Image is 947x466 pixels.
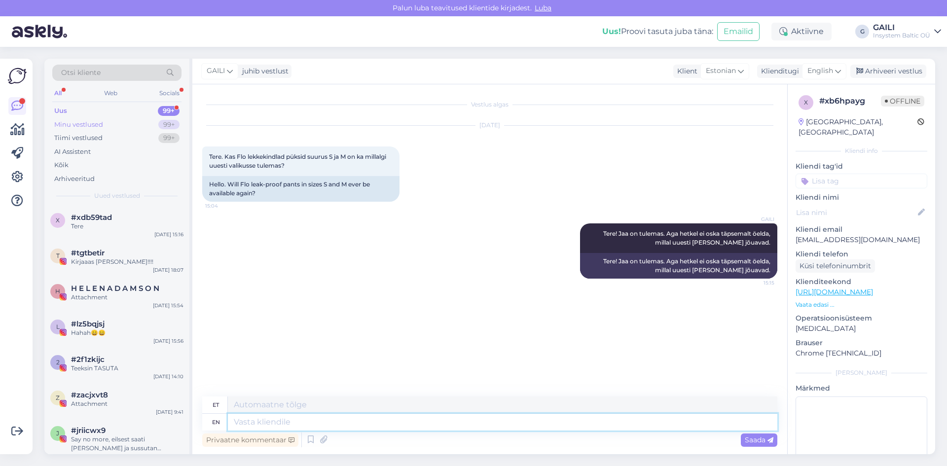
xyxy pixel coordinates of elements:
p: Kliendi email [796,224,927,235]
div: Vestlus algas [202,100,777,109]
span: #xdb59tad [71,213,112,222]
div: juhib vestlust [238,66,289,76]
div: Tere! Jaa on tulemas. Aga hetkel ei oska täpsemalt öelda, millal uuesti [PERSON_NAME] jõuavad. [580,253,777,279]
p: [EMAIL_ADDRESS][DOMAIN_NAME] [796,235,927,245]
div: 99+ [158,106,180,116]
div: [DATE] [202,121,777,130]
div: Klienditugi [757,66,799,76]
span: x [56,216,60,224]
p: Vaata edasi ... [796,300,927,309]
div: GAILI [873,24,930,32]
span: 15:15 [737,279,774,287]
div: Hello. Will Flo leak-proof pants in sizes S and M ever be available again? [202,176,400,202]
span: 15:04 [205,202,242,210]
span: z [56,394,60,401]
span: Estonian [706,66,736,76]
a: [URL][DOMAIN_NAME] [796,287,873,296]
p: Klienditeekond [796,277,927,287]
b: Uus! [602,27,621,36]
p: Chrome [TECHNICAL_ID] [796,348,927,358]
span: Tere! Jaa on tulemas. Aga hetkel ei oska täpsemalt öelda, millal uuesti [PERSON_NAME] jõuavad. [603,230,772,246]
span: l [56,323,60,330]
div: Aktiivne [771,23,832,40]
div: Arhiveeri vestlus [850,65,926,78]
span: #jriicwx9 [71,426,106,435]
span: j [56,430,59,437]
div: 99+ [158,133,180,143]
span: GAILI [737,215,774,223]
div: [DATE] 15:54 [153,302,183,309]
span: #tgtbetir [71,249,105,257]
div: Arhiveeritud [54,174,95,184]
span: Saada [745,435,773,444]
p: Märkmed [796,383,927,394]
div: Teeksin TASUTA [71,364,183,373]
div: G [855,25,869,38]
div: Proovi tasuta juba täna: [602,26,713,37]
div: Minu vestlused [54,120,103,130]
div: 99+ [158,120,180,130]
span: Tere. Kas Flo lekkekindlad püksid suurus S ja M on ka millalgi uuesti valikusse tulemas? [209,153,388,169]
p: Kliendi telefon [796,249,927,259]
span: #zacjxvt8 [71,391,108,399]
img: Askly Logo [8,67,27,85]
p: Operatsioonisüsteem [796,313,927,323]
span: x [804,99,808,106]
button: Emailid [717,22,760,41]
div: Kliendi info [796,146,927,155]
div: Say no more, eilsest saati [PERSON_NAME] ja sussutan [PERSON_NAME] abikaasa valgele särgile [PERS... [71,435,183,453]
span: Otsi kliente [61,68,101,78]
span: t [56,252,60,259]
p: [MEDICAL_DATA] [796,323,927,334]
div: Klient [673,66,697,76]
div: # xb6hpayg [819,95,881,107]
div: Attachment [71,293,183,302]
p: Kliendi tag'id [796,161,927,172]
span: 2 [56,358,60,366]
div: Tere [71,222,183,231]
div: [GEOGRAPHIC_DATA], [GEOGRAPHIC_DATA] [799,117,917,138]
div: Privaatne kommentaar [202,433,298,447]
div: [DATE] 15:56 [153,337,183,345]
div: Tiimi vestlused [54,133,103,143]
div: [PERSON_NAME] [796,368,927,377]
div: Uus [54,106,67,116]
span: Luba [532,3,554,12]
div: Web [102,87,119,100]
div: Socials [157,87,182,100]
span: #lz5bqjsj [71,320,105,328]
span: H E L E N A D A M S O N [71,284,159,293]
div: et [213,396,219,413]
div: Attachment [71,399,183,408]
div: [DATE] 9:41 [156,408,183,416]
p: Kliendi nimi [796,192,927,203]
div: [DATE] 16:00 [152,453,183,460]
span: GAILI [207,66,225,76]
div: [DATE] 15:16 [154,231,183,238]
p: Brauser [796,338,927,348]
span: H [55,287,60,295]
div: Küsi telefoninumbrit [796,259,875,273]
span: Offline [881,96,924,107]
div: [DATE] 14:10 [153,373,183,380]
div: All [52,87,64,100]
div: Kõik [54,160,69,170]
input: Lisa nimi [796,207,916,218]
div: en [212,414,220,430]
div: Kirjaaas [PERSON_NAME]!!!! [71,257,183,266]
a: GAILIInsystem Baltic OÜ [873,24,941,39]
div: Insystem Baltic OÜ [873,32,930,39]
span: #2f1zkijc [71,355,105,364]
div: Hahah😄😄 [71,328,183,337]
input: Lisa tag [796,174,927,188]
span: English [807,66,833,76]
div: [DATE] 18:07 [153,266,183,274]
div: AI Assistent [54,147,91,157]
span: Uued vestlused [94,191,140,200]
